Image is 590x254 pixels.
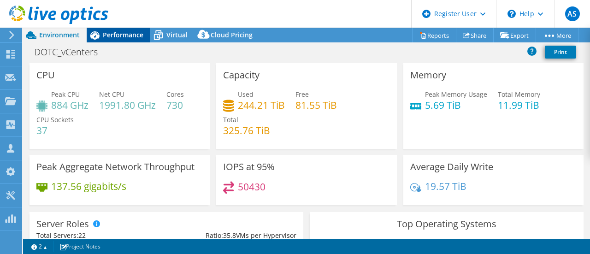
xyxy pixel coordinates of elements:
span: Peak CPU [51,90,80,99]
span: Performance [103,30,143,39]
h3: Server Roles [36,219,89,229]
span: Cloud Pricing [211,30,253,39]
span: 22 [78,231,86,240]
span: Total [223,115,238,124]
h4: 244.21 TiB [238,100,285,110]
div: Ratio: VMs per Hypervisor [166,230,296,241]
h4: 884 GHz [51,100,88,110]
a: Export [493,28,536,42]
h4: 5.69 TiB [425,100,487,110]
svg: \n [507,10,516,18]
span: AS [565,6,580,21]
h4: 11.99 TiB [498,100,540,110]
span: CPU Sockets [36,115,74,124]
h4: 325.76 TiB [223,125,270,136]
h4: 1991.80 GHz [99,100,156,110]
h3: Top Operating Systems [317,219,577,229]
a: More [536,28,578,42]
a: Reports [412,28,456,42]
li: VMware [466,238,501,248]
span: Total Memory [498,90,540,99]
h3: Average Daily Write [410,162,493,172]
h1: DOTC_vCenters [30,47,112,57]
h4: 137.56 gigabits/s [51,181,126,191]
span: Net CPU [99,90,124,99]
a: 2 [25,241,53,252]
span: Free [295,90,309,99]
span: Peak Memory Usage [425,90,487,99]
h3: Memory [410,70,446,80]
a: Share [456,28,494,42]
h3: IOPS at 95% [223,162,275,172]
span: Cores [166,90,184,99]
h3: CPU [36,70,55,80]
h4: 730 [166,100,184,110]
h4: 50430 [238,182,265,192]
span: 35.8 [223,231,236,240]
span: Virtual [166,30,188,39]
div: Total Servers: [36,230,166,241]
a: Print [545,46,576,59]
h4: 37 [36,125,74,136]
h3: Capacity [223,70,260,80]
h4: 19.57 TiB [425,181,466,191]
li: Windows [387,238,426,248]
h3: Peak Aggregate Network Throughput [36,162,195,172]
h4: 81.55 TiB [295,100,337,110]
a: Project Notes [53,241,107,252]
span: Environment [39,30,80,39]
li: Linux [432,238,460,248]
span: Used [238,90,254,99]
